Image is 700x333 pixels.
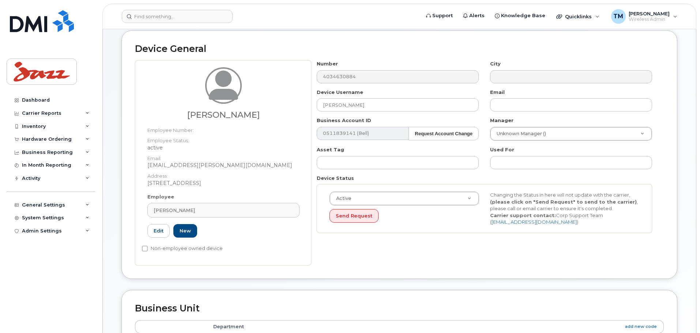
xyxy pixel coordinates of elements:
[501,12,545,19] span: Knowledge Base
[485,192,645,226] div: Changing the Status in here will not update with the carrier, , please call or email carrier to e...
[565,14,592,19] span: Quicklinks
[135,44,664,54] h2: Device General
[154,207,195,214] span: [PERSON_NAME]
[142,244,223,253] label: Non-employee owned device
[147,162,300,169] dd: [EMAIL_ADDRESS][PERSON_NAME][DOMAIN_NAME]
[147,123,300,134] dt: Employee Number:
[173,224,197,238] a: New
[629,16,670,22] span: Wireless Admin
[492,219,577,225] a: [EMAIL_ADDRESS][DOMAIN_NAME]
[317,60,338,67] label: Number
[432,12,453,19] span: Support
[490,89,505,96] label: Email
[147,133,300,144] dt: Employee Status:
[629,11,670,16] span: [PERSON_NAME]
[147,151,300,162] dt: Email:
[147,144,300,151] dd: active
[415,131,473,136] strong: Request Account Change
[122,10,233,23] input: Find something...
[147,169,300,179] dt: Address:
[409,127,479,140] button: Request Account Change
[147,224,170,238] a: Edit
[317,146,344,153] label: Asset Tag
[317,89,363,96] label: Device Username
[469,12,485,19] span: Alerts
[142,246,148,251] input: Non-employee owned device
[330,192,479,205] a: Active
[135,303,664,314] h2: Business Unit
[421,8,458,23] a: Support
[490,199,637,205] strong: (please click on "Send Request" to send to the carrier)
[490,117,513,124] label: Manager
[317,117,371,124] label: Business Account ID
[625,323,657,330] a: add new code
[147,203,300,217] a: [PERSON_NAME]
[551,9,605,24] div: Quicklinks
[490,212,556,218] strong: Carrier support contact:
[490,60,501,67] label: City
[147,193,174,200] label: Employee
[606,9,682,24] div: Tanner Montgomery
[458,8,490,23] a: Alerts
[332,195,351,202] span: Active
[490,146,514,153] label: Used For
[317,175,354,182] label: Device Status
[490,127,652,140] a: Unknown Manager ()
[147,179,300,187] dd: [STREET_ADDRESS]
[147,110,300,120] h3: [PERSON_NAME]
[490,8,550,23] a: Knowledge Base
[330,209,379,223] button: Send Request
[613,12,623,21] span: TM
[492,130,546,137] span: Unknown Manager ()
